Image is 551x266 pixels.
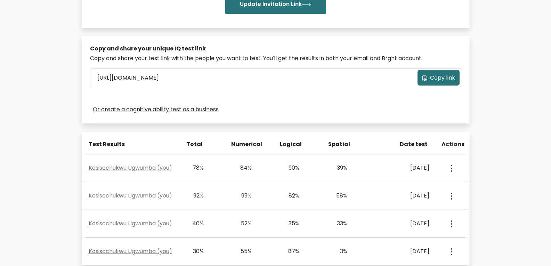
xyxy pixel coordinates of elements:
div: 84% [232,164,252,172]
div: Actions [441,140,465,148]
div: Copy and share your test link with the people you want to test. You'll get the results in both yo... [90,54,461,63]
div: Logical [280,140,300,148]
div: [DATE] [375,219,429,228]
div: [DATE] [375,192,429,200]
span: Copy link [430,74,455,82]
div: 30% [184,247,204,256]
div: [DATE] [375,164,429,172]
a: Kosisochukwu Ugwumba (you) [89,192,172,200]
a: Kosisochukwu Ugwumba (you) [89,164,172,172]
button: Copy link [418,70,460,86]
a: Or create a cognitive ability test as a business [93,105,219,114]
div: Test Results [89,140,175,148]
div: Date test [377,140,433,148]
a: Kosisochukwu Ugwumba (you) [89,219,172,227]
div: 3% [327,247,347,256]
div: 82% [280,192,300,200]
a: Kosisochukwu Ugwumba (you) [89,247,172,255]
div: [DATE] [375,247,429,256]
div: 78% [184,164,204,172]
div: Total [183,140,203,148]
div: 58% [327,192,347,200]
div: Spatial [328,140,348,148]
div: 92% [184,192,204,200]
div: 40% [184,219,204,228]
div: 87% [280,247,300,256]
div: 33% [327,219,347,228]
div: 99% [232,192,252,200]
div: 35% [280,219,300,228]
div: Numerical [231,140,251,148]
div: 55% [232,247,252,256]
div: 39% [327,164,347,172]
div: Copy and share your unique IQ test link [90,45,461,53]
div: 90% [280,164,300,172]
div: 52% [232,219,252,228]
